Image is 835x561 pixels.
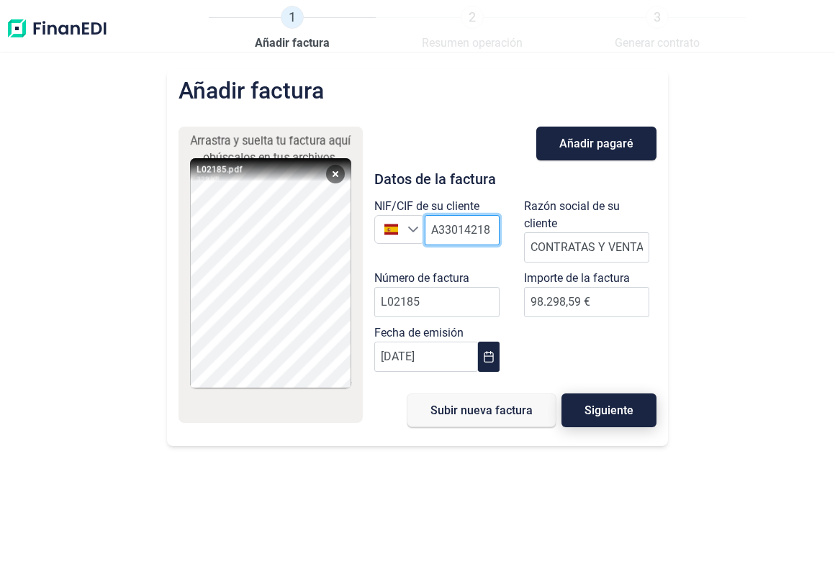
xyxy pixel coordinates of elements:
span: Siguiente [584,405,633,416]
label: Número de factura [374,270,469,287]
button: Añadir pagaré [536,127,656,160]
h3: Datos de la factura [374,172,656,186]
span: 1 [281,6,304,29]
button: Choose Date [478,342,500,372]
span: búscalos en tus archivos. [209,151,338,165]
a: 1Añadir factura [255,6,330,52]
div: Arrastra y suelta tu factura aquí o [184,132,357,167]
label: Razón social de su cliente [524,198,649,232]
label: Fecha de emisión [374,324,464,342]
h2: Añadir factura [179,81,324,101]
button: Siguiente [561,393,656,427]
div: Seleccione un país [407,216,424,243]
img: ES [384,222,398,236]
label: Importe de la factura [524,270,630,287]
span: Subir nueva factura [430,405,533,416]
span: Añadir pagaré [559,138,633,149]
img: Logo de aplicación [6,6,108,52]
input: DD/MM/YYYY [374,342,478,372]
span: Añadir factura [255,35,330,52]
button: Subir nueva factura [407,393,556,427]
label: NIF/CIF de su cliente [374,198,479,215]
